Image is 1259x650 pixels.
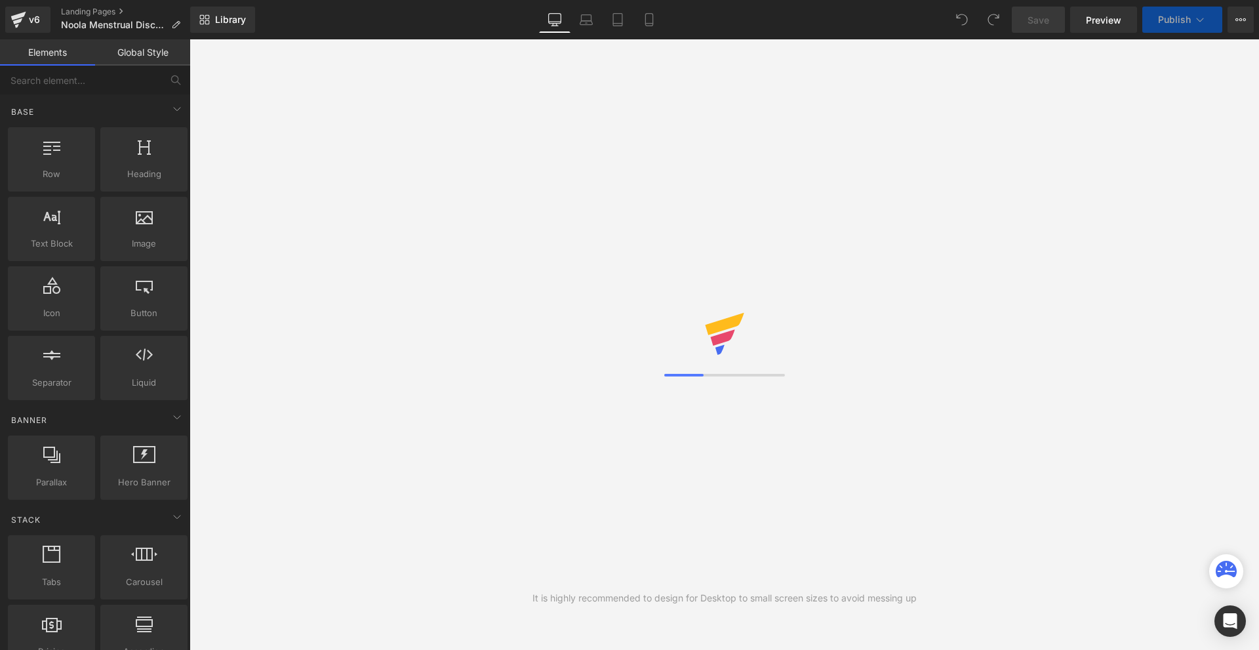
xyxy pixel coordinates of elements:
span: Carousel [104,575,184,589]
a: v6 [5,7,50,33]
span: Library [215,14,246,26]
a: New Library [190,7,255,33]
span: Stack [10,514,42,526]
a: Tablet [602,7,633,33]
div: Open Intercom Messenger [1214,605,1246,637]
span: Icon [12,306,91,320]
span: Image [104,237,184,251]
span: Tabs [12,575,91,589]
span: Parallax [12,476,91,489]
span: Row [12,167,91,181]
div: v6 [26,11,43,28]
span: Banner [10,414,49,426]
span: Publish [1158,14,1191,25]
span: Preview [1086,13,1121,27]
span: Liquid [104,376,184,390]
span: Base [10,106,35,118]
span: Separator [12,376,91,390]
span: Button [104,306,184,320]
a: Mobile [633,7,665,33]
a: Desktop [539,7,570,33]
span: Text Block [12,237,91,251]
span: Save [1028,13,1049,27]
div: It is highly recommended to design for Desktop to small screen sizes to avoid messing up [532,591,917,605]
button: Publish [1142,7,1222,33]
a: Landing Pages [61,7,191,17]
a: Global Style [95,39,190,66]
button: Redo [980,7,1007,33]
span: Heading [104,167,184,181]
span: Hero Banner [104,476,184,489]
button: Undo [949,7,975,33]
a: Preview [1070,7,1137,33]
button: More [1228,7,1254,33]
a: Laptop [570,7,602,33]
span: Noola Menstrual Disc UK [61,20,166,30]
